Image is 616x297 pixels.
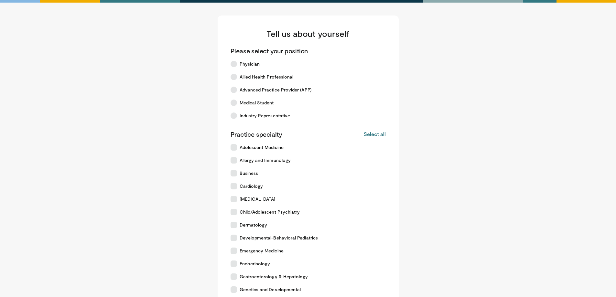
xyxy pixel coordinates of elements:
[240,260,270,267] span: Endocrinology
[364,131,385,138] button: Select all
[240,61,260,67] span: Physician
[240,196,276,202] span: [MEDICAL_DATA]
[240,235,318,241] span: Developmental-Behavioral Pediatrics
[240,273,308,280] span: Gastroenterology & Hepatology
[231,28,386,39] h3: Tell us about yourself
[240,74,294,80] span: Allied Health Professional
[240,157,291,164] span: Allergy and Immunology
[240,100,274,106] span: Medical Student
[240,248,284,254] span: Emergency Medicine
[231,130,282,138] p: Practice specialty
[240,144,284,151] span: Adolescent Medicine
[240,112,290,119] span: Industry Representative
[240,222,267,228] span: Dermatology
[240,183,263,189] span: Cardiology
[240,209,300,215] span: Child/Adolescent Psychiatry
[240,87,311,93] span: Advanced Practice Provider (APP)
[240,286,301,293] span: Genetics and Developmental
[231,47,308,55] p: Please select your position
[240,170,258,176] span: Business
